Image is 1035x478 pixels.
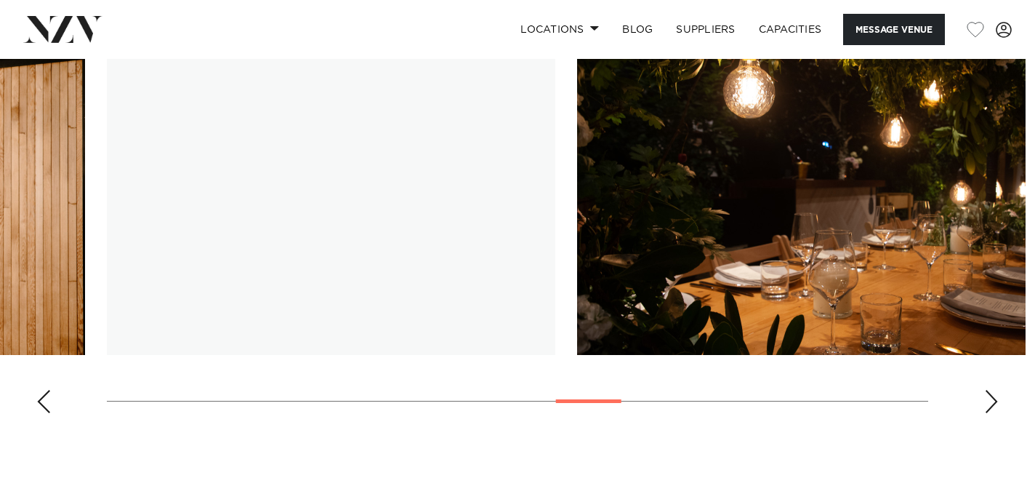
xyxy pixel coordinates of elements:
[843,14,945,45] button: Message Venue
[107,25,555,355] swiper-slide: 13 / 22
[747,14,834,45] a: Capacities
[577,25,1026,355] swiper-slide: 14 / 22
[23,16,102,42] img: nzv-logo.png
[664,14,746,45] a: SUPPLIERS
[611,14,664,45] a: BLOG
[509,14,611,45] a: Locations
